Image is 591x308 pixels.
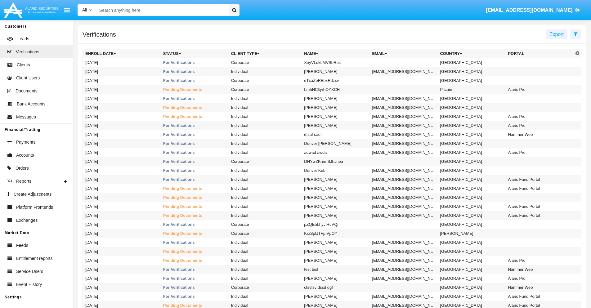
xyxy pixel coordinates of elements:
td: [GEOGRAPHIC_DATA] [437,220,505,229]
td: [PERSON_NAME] [302,238,369,247]
td: [GEOGRAPHIC_DATA] [437,247,505,256]
td: [PERSON_NAME] [302,193,369,202]
span: Event History [16,281,42,288]
td: Individual [229,238,302,247]
th: Portal [505,49,573,58]
td: Pending Documents [161,247,229,256]
td: For Verifications [161,175,229,184]
td: [EMAIL_ADDRESS][DOMAIN_NAME] [369,256,437,265]
span: Documents [16,88,38,94]
td: [EMAIL_ADDRESS][DOMAIN_NAME] [369,94,437,103]
td: [GEOGRAPHIC_DATA] [437,256,505,265]
h5: Verifications [83,32,116,37]
td: [PERSON_NAME] [437,229,505,238]
td: Individual [229,256,302,265]
td: Corporate [229,229,302,238]
td: [DATE] [83,157,161,166]
td: [EMAIL_ADDRESS][DOMAIN_NAME] [369,274,437,283]
td: [DATE] [83,148,161,157]
td: Pending Documents [161,112,229,121]
td: [DATE] [83,265,161,274]
td: [PERSON_NAME] [302,247,369,256]
td: [EMAIL_ADDRESS][DOMAIN_NAME] [369,139,437,148]
td: [EMAIL_ADDRESS][DOMAIN_NAME] [369,211,437,220]
td: For Verifications [161,157,229,166]
td: [EMAIL_ADDRESS][DOMAIN_NAME] [369,67,437,76]
td: KxrSpfJTFpIVpOY [302,229,369,238]
td: For Verifications [161,166,229,175]
td: [DATE] [83,139,161,148]
td: Individual [229,184,302,193]
td: Individual [229,166,302,175]
td: Corporate [229,157,302,166]
td: For Verifications [161,238,229,247]
th: Status [161,49,229,58]
td: XnyVLukLMVSbRos [302,58,369,67]
th: Enroll Date [83,49,161,58]
td: [EMAIL_ADDRESS][DOMAIN_NAME] [369,130,437,139]
td: [PERSON_NAME] [302,202,369,211]
span: Client Users [16,75,40,81]
span: Accounts [16,152,34,158]
td: Individual [229,274,302,283]
td: [EMAIL_ADDRESS][DOMAIN_NAME] [369,292,437,301]
td: [GEOGRAPHIC_DATA] [437,274,505,283]
td: [DATE] [83,166,161,175]
td: [GEOGRAPHIC_DATA] [437,283,505,292]
td: Individual [229,139,302,148]
td: Individual [229,193,302,202]
td: Alaric Pro [505,112,573,121]
td: [DATE] [83,112,161,121]
td: Alaric Pro [505,121,573,130]
td: [EMAIL_ADDRESS][DOMAIN_NAME] [369,193,437,202]
span: Platform Frontends [16,204,53,211]
td: Individual [229,103,302,112]
td: [PERSON_NAME] [302,121,369,130]
td: [DATE] [83,130,161,139]
td: Pitcairn [437,85,505,94]
td: Individual [229,265,302,274]
td: [DATE] [83,211,161,220]
td: [DATE] [83,220,161,229]
td: [DATE] [83,103,161,112]
td: [DATE] [83,94,161,103]
input: Search [96,4,227,16]
td: Alaric Fund Portal [505,292,573,301]
span: All [82,7,87,12]
td: [DATE] [83,292,161,301]
td: [GEOGRAPHIC_DATA] [437,148,505,157]
th: Country [437,49,505,58]
td: [DATE] [83,202,161,211]
span: Payments [16,139,35,145]
td: [PERSON_NAME] [302,211,369,220]
span: Create Adjustments [14,191,51,198]
td: [PERSON_NAME] [302,256,369,265]
td: Individual [229,292,302,301]
td: [GEOGRAPHIC_DATA] [437,193,505,202]
td: [DATE] [83,247,161,256]
td: Hammer Web [505,130,573,139]
td: For Verifications [161,58,229,67]
td: Pending Documents [161,85,229,94]
td: [EMAIL_ADDRESS][DOMAIN_NAME] [369,202,437,211]
td: [GEOGRAPHIC_DATA] [437,166,505,175]
td: DNYwZKmmSJhJnea [302,157,369,166]
th: Name [302,49,369,58]
td: For Verifications [161,76,229,85]
td: For Verifications [161,292,229,301]
td: Corporate [229,220,302,229]
td: Denver [PERSON_NAME] [302,139,369,148]
td: [EMAIL_ADDRESS][DOMAIN_NAME] [369,121,437,130]
td: Pending Documents [161,103,229,112]
td: [GEOGRAPHIC_DATA] [437,112,505,121]
td: [EMAIL_ADDRESS][DOMAIN_NAME] [369,247,437,256]
td: [DATE] [83,193,161,202]
td: Corporate [229,58,302,67]
td: Alaric Fund Portal [505,202,573,211]
td: [DATE] [83,175,161,184]
td: For Verifications [161,94,229,103]
td: For Verifications [161,130,229,139]
td: [GEOGRAPHIC_DATA] [437,292,505,301]
td: [GEOGRAPHIC_DATA] [437,157,505,166]
td: Individual [229,175,302,184]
